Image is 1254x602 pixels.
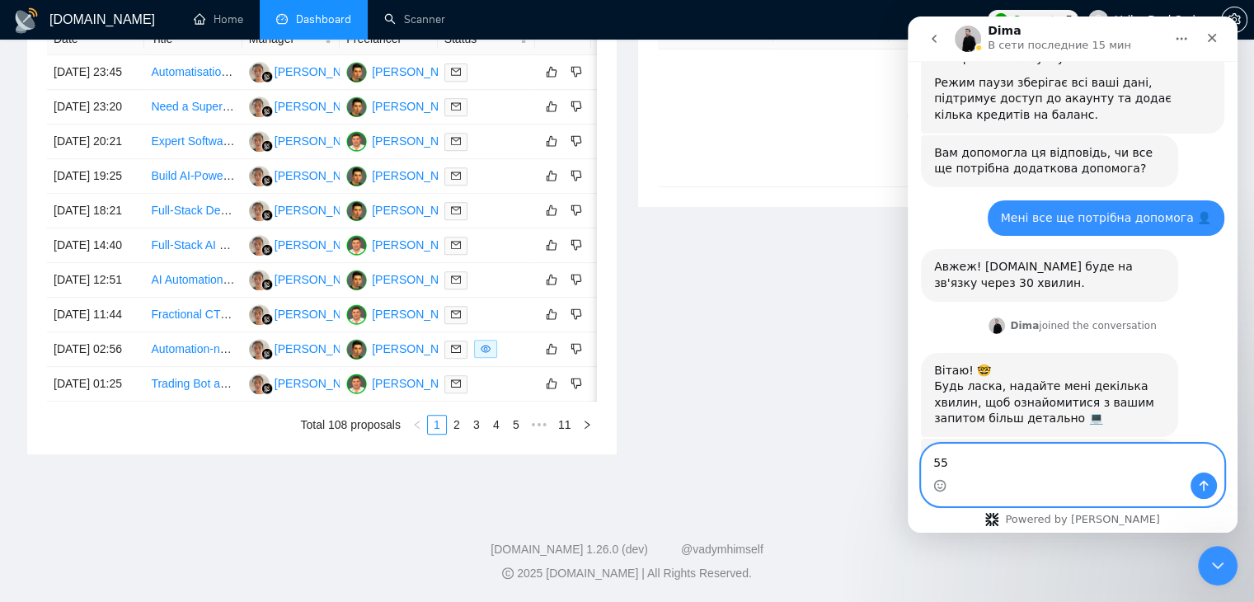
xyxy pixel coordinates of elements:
[47,367,144,402] td: [DATE] 01:25
[571,273,582,286] span: dislike
[542,166,561,186] button: like
[276,13,288,25] span: dashboard
[372,305,467,323] div: [PERSON_NAME]
[553,416,576,434] a: 11
[346,235,367,256] img: VT
[571,238,582,252] span: dislike
[346,341,467,355] a: VK[PERSON_NAME]
[249,134,369,147] a: JS[PERSON_NAME]
[542,339,561,359] button: like
[151,169,410,182] a: Build AI-Powered Bots for Online Form Automation
[249,374,270,394] img: JS
[144,228,242,263] td: Full-Stack AI Engineer for RAG-Powered Web App & Automation
[47,332,144,367] td: [DATE] 02:56
[346,99,467,112] a: VK[PERSON_NAME]
[301,415,401,435] li: Total 108 proposals
[346,376,467,389] a: VT[PERSON_NAME]
[144,125,242,159] td: Expert Software Engineer for Therapeutic Platform Development
[542,131,561,151] button: like
[372,201,467,219] div: [PERSON_NAME]
[451,136,461,146] span: mail
[13,422,270,571] div: Дякуємо за ваш запит 🙌Підкажіть, будь ласка, чому ви вирішили поки перейти на такий план? 🙏Також,...
[542,374,561,393] button: like
[372,97,467,115] div: [PERSON_NAME]
[144,367,242,402] td: Trading Bot and Strategy Developer / Algorithmic Trading Developers (Crypto & Multi-Asset)
[275,340,369,358] div: [PERSON_NAME]
[151,100,640,113] a: Need a Super Creative Full-Stack Developer for a Modern SaaS/Hiring Platform (MVP Concept)
[249,270,270,290] img: JS
[571,100,582,113] span: dislike
[249,96,270,117] img: JS
[526,415,552,435] li: Next 5 Pages
[194,12,243,26] a: homeHome
[451,275,461,285] span: mail
[372,374,467,393] div: [PERSON_NAME]
[151,308,514,321] a: Fractional CTO / Mobile Architect Needed for AR AI Fitness app Project
[151,134,481,148] a: Expert Software Engineer for Therapeutic Platform Development
[249,272,369,285] a: JS[PERSON_NAME]
[571,377,582,390] span: dislike
[1222,13,1247,26] span: setting
[346,238,467,251] a: VT[PERSON_NAME]
[451,67,461,77] span: mail
[571,169,582,182] span: dislike
[546,134,557,148] span: like
[681,543,763,556] a: @vadymhimself
[486,415,506,435] li: 4
[346,131,367,152] img: VT
[47,90,144,125] td: [DATE] 23:20
[151,65,411,78] a: Automatisation du service client et création de bots
[577,415,597,435] li: Next Page
[249,62,270,82] img: JS
[275,132,369,150] div: [PERSON_NAME]
[14,428,316,456] textarea: Ваше сообщение...
[1092,14,1104,26] span: user
[261,383,273,394] img: gigradar-bm.png
[13,565,1241,582] div: 2025 [DOMAIN_NAME] | All Rights Reserved.
[249,200,270,221] img: JS
[566,235,586,255] button: dislike
[249,168,369,181] a: JS[PERSON_NAME]
[346,62,367,82] img: VK
[249,341,369,355] a: JS[PERSON_NAME]
[566,131,586,151] button: dislike
[451,205,461,215] span: mail
[448,416,466,434] a: 2
[546,377,557,390] span: like
[487,416,505,434] a: 4
[346,134,467,147] a: VT[PERSON_NAME]
[566,304,586,324] button: dislike
[151,204,383,217] a: Full-Stack Developer for Financial Dashboard
[491,543,648,556] a: [DOMAIN_NAME] 1.26.0 (dev)
[546,169,557,182] span: like
[275,305,369,323] div: [PERSON_NAME]
[407,415,427,435] button: left
[542,200,561,220] button: like
[502,567,514,579] span: copyright
[571,308,582,321] span: dislike
[384,12,445,26] a: searchScanner
[249,304,270,325] img: JS
[346,200,367,221] img: VK
[261,279,273,290] img: gigradar-bm.png
[47,159,144,194] td: [DATE] 19:25
[275,63,369,81] div: [PERSON_NAME]
[261,209,273,221] img: gigradar-bm.png
[412,420,422,430] span: left
[566,96,586,116] button: dislike
[566,374,586,393] button: dislike
[275,236,369,254] div: [PERSON_NAME]
[372,132,467,150] div: [PERSON_NAME]
[571,342,582,355] span: dislike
